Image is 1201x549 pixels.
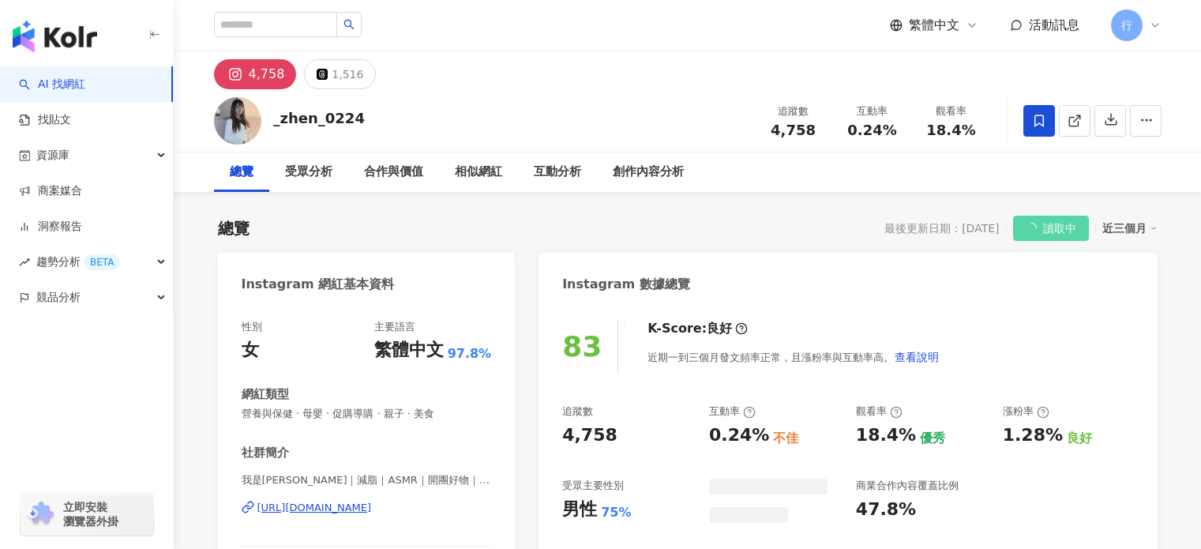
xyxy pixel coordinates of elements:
div: 0.24% [709,423,769,448]
div: 18.4% [856,423,916,448]
button: 讀取中 [1013,216,1089,241]
div: 漲粉率 [1003,404,1049,419]
div: 互動率 [843,103,903,119]
div: 男性 [562,498,597,522]
span: 4,758 [771,122,816,138]
div: 社群簡介 [242,445,289,461]
div: 75% [601,504,631,521]
div: 不佳 [773,430,798,447]
div: 最後更新日期：[DATE] [884,222,999,235]
div: 創作內容分析 [613,163,684,182]
span: loading [1025,222,1037,234]
div: _zhen_0224 [273,108,365,128]
img: KOL Avatar [214,97,261,145]
div: 互動率 [709,404,756,419]
div: 1.28% [1003,423,1063,448]
div: [URL][DOMAIN_NAME] [257,501,372,515]
span: 0.24% [847,122,896,138]
span: 18.4% [926,122,975,138]
div: 4,758 [249,63,285,85]
a: 找貼文 [19,112,71,128]
div: 47.8% [856,498,916,522]
div: 追蹤數 [764,103,824,119]
button: 查看說明 [894,341,940,373]
div: 相似網紅 [455,163,502,182]
div: 主要語言 [374,320,415,334]
div: 觀看率 [856,404,903,419]
div: 受眾分析 [285,163,332,182]
div: 1,516 [332,63,363,85]
div: 網紅類型 [242,386,289,403]
span: rise [19,257,30,268]
button: 1,516 [304,59,376,89]
button: 4,758 [214,59,297,89]
a: [URL][DOMAIN_NAME] [242,501,492,515]
span: 競品分析 [36,280,81,315]
span: 活動訊息 [1029,17,1079,32]
div: Instagram 網紅基本資料 [242,276,395,293]
div: 近三個月 [1102,218,1158,239]
div: 總覽 [218,217,250,239]
div: 良好 [1067,430,1092,447]
div: 追蹤數 [562,404,593,419]
img: chrome extension [25,502,56,527]
span: 讀取中 [1043,216,1076,242]
span: 趨勢分析 [36,244,120,280]
span: 繁體中文 [909,17,959,34]
span: 立即安裝 瀏覽器外掛 [63,500,118,528]
div: 商業合作內容覆蓋比例 [856,479,959,493]
div: 優秀 [920,430,945,447]
span: 營養與保健 · 母嬰 · 促購導購 · 親子 · 美食 [242,407,492,421]
div: 受眾主要性別 [562,479,624,493]
div: 總覽 [230,163,253,182]
img: logo [13,21,97,52]
div: 83 [562,330,602,363]
a: chrome extension立即安裝 瀏覽器外掛 [21,493,153,536]
span: 行 [1121,17,1132,34]
div: 女 [242,338,259,363]
span: 97.8% [448,345,492,363]
div: 合作與價值 [364,163,423,182]
div: 性別 [242,320,262,334]
a: 洞察報告 [19,219,82,235]
div: Instagram 數據總覽 [562,276,690,293]
a: searchAI 找網紅 [19,77,85,92]
div: 近期一到三個月發文頻率正常，且漲粉率與互動率高。 [647,341,940,373]
div: K-Score : [647,320,748,337]
div: 繁體中文 [374,338,444,363]
div: 互動分析 [534,163,581,182]
span: 我是[PERSON_NAME]｜減脂｜ASMR｜開團好物｜副食品 | _zhen_0224 [242,473,492,487]
div: 良好 [707,320,732,337]
span: 資源庫 [36,137,69,173]
div: 觀看率 [921,103,981,119]
span: 查看說明 [895,351,939,363]
a: 商案媒合 [19,183,82,199]
div: 4,758 [562,423,617,448]
div: BETA [84,254,120,270]
span: search [343,19,355,30]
